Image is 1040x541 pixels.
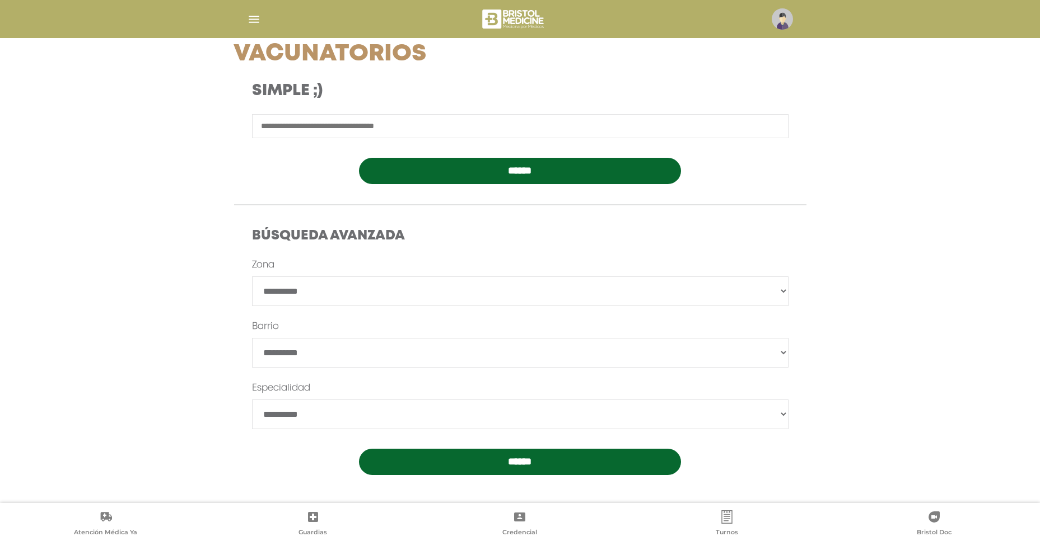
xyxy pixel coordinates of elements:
span: Turnos [716,528,738,538]
a: Turnos [623,510,831,539]
a: Credencial [417,510,624,539]
a: Bristol Doc [831,510,1038,539]
a: Atención Médica Ya [2,510,209,539]
img: bristol-medicine-blanco.png [481,6,547,32]
span: Bristol Doc [917,528,952,538]
img: Cober_menu-lines-white.svg [247,12,261,26]
span: Credencial [502,528,537,538]
img: profile-placeholder.svg [772,8,793,30]
h3: Simple ;) [252,82,592,101]
a: Guardias [209,510,417,539]
label: Especialidad [252,382,310,395]
label: Barrio [252,320,279,333]
h1: Vacunatorios [234,40,610,68]
span: Guardias [299,528,327,538]
span: Atención Médica Ya [74,528,137,538]
label: Zona [252,258,274,272]
h4: Búsqueda Avanzada [252,228,789,244]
